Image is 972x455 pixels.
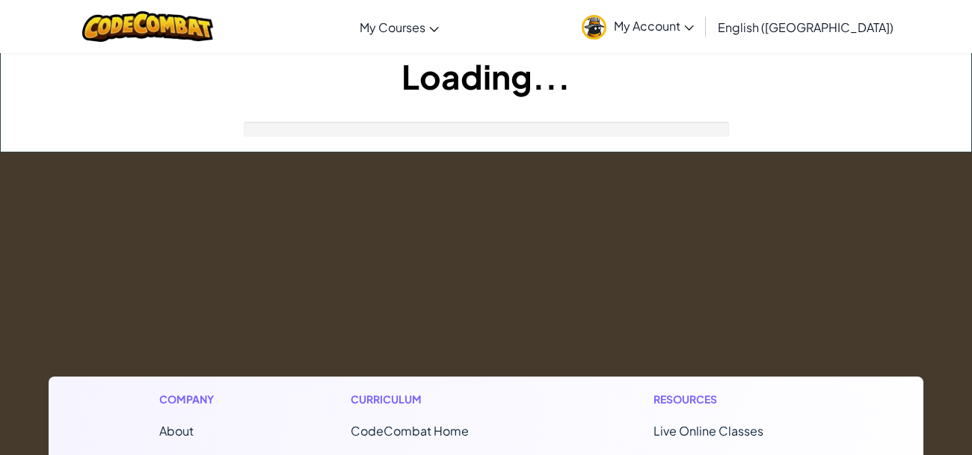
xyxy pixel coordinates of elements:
[1,53,971,99] h1: Loading...
[574,3,701,50] a: My Account
[351,423,469,439] span: CodeCombat Home
[159,391,229,407] h1: Company
[360,19,425,35] span: My Courses
[653,423,763,439] a: Live Online Classes
[351,391,532,407] h1: Curriculum
[710,7,901,47] a: English ([GEOGRAPHIC_DATA])
[653,391,813,407] h1: Resources
[718,19,893,35] span: English ([GEOGRAPHIC_DATA])
[159,423,194,439] a: About
[82,11,213,42] img: CodeCombat logo
[352,7,446,47] a: My Courses
[614,18,694,34] span: My Account
[582,15,606,40] img: avatar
